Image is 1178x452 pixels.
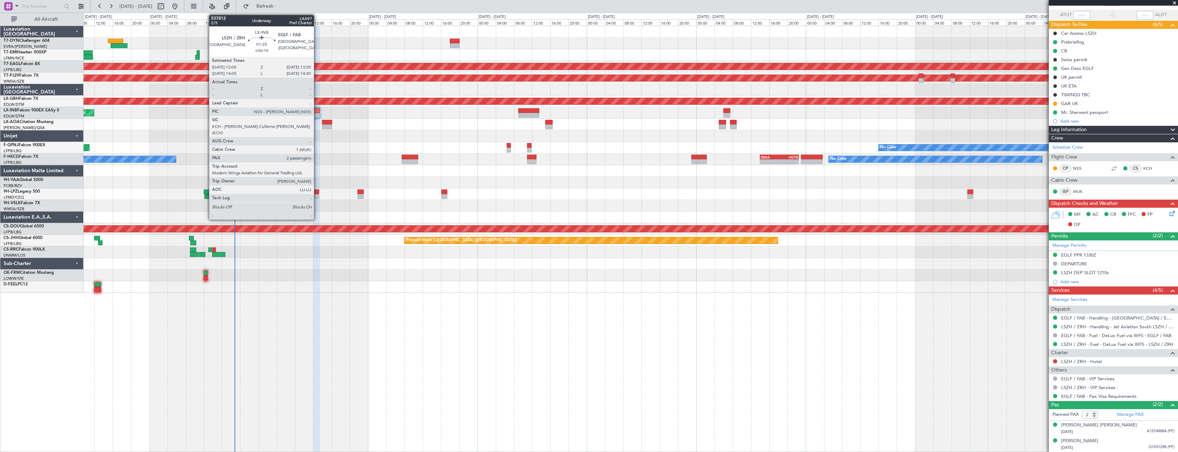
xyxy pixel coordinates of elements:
div: 00:00 [806,19,824,26]
div: 00:00 [587,19,605,26]
span: Refresh [250,4,280,9]
div: [DATE] - [DATE] [807,14,834,20]
div: 20:00 [897,19,915,26]
span: T7-PJ29 [4,73,19,78]
div: 08:00 [186,19,204,26]
a: Schedule Crew [1052,144,1083,151]
span: F-HECD [4,155,19,159]
a: EGLF / FAB - Pax Visa Requirements [1061,393,1137,399]
a: EVRA/[PERSON_NAME] [4,44,47,49]
div: 20:00 [131,19,149,26]
a: F-HECDFalcon 7X [4,155,38,159]
input: Trip Number [21,1,62,12]
div: 00:00 [368,19,386,26]
div: WSSL [259,155,281,159]
span: [DATE] [1061,445,1073,450]
div: No Crew [830,154,847,164]
span: Dispatch To-Dos [1051,21,1087,29]
div: CB [1061,48,1067,54]
div: 04:00 [277,19,295,26]
div: EGLF PPR 1330Z [1061,252,1096,258]
a: 9H-VSLKFalcon 7X [4,201,40,205]
div: 04:00 [1043,19,1061,26]
div: 00:00 [258,19,277,26]
div: 12:00 [970,19,988,26]
a: CS-RRCFalcon 900LX [4,247,45,252]
a: EGLF / FAB - VIP Services [1061,376,1114,382]
span: CS-RRC [4,247,19,252]
a: CS-JHHGlobal 6000 [4,236,42,240]
div: [DATE] - [DATE] [916,14,943,20]
a: LFPB/LBG [4,67,22,72]
a: WMSA/SZB [4,206,24,212]
div: 16:00 [660,19,678,26]
div: Planned Maint [GEOGRAPHIC_DATA] ([GEOGRAPHIC_DATA]) [406,235,517,246]
div: Prebriefing [1061,39,1084,45]
a: F-GPNJFalcon 900EX [4,143,45,147]
a: LFPB/LBG [4,230,22,235]
div: Car Access LSZH [1061,30,1097,36]
span: Leg Information [1051,126,1087,134]
div: [DATE] - [DATE] [588,14,615,20]
span: CR [1110,211,1116,218]
div: [DATE] - [DATE] [259,14,287,20]
div: 00:00 [696,19,715,26]
a: Manage PAX [1117,411,1144,418]
div: 12:00 [532,19,550,26]
input: --:-- [1073,11,1090,19]
button: Refresh [240,1,282,12]
span: Charter [1051,349,1068,357]
span: T7-EMI [4,50,17,54]
div: - [259,160,281,164]
span: AC [1092,211,1099,218]
span: Permits [1051,232,1068,240]
div: 16:00 [769,19,788,26]
div: 20:00 [678,19,696,26]
a: KCH [1143,165,1159,172]
a: LOWW/VIE [4,276,24,281]
label: Planned PAX [1052,411,1079,418]
a: 9H-YAAGlobal 5000 [4,178,43,182]
span: Pax [1051,401,1059,409]
div: 12:00 [860,19,878,26]
div: ISP [1060,188,1071,195]
a: EDLW/DTM [4,114,24,119]
span: [DATE] - [DATE] [119,3,152,9]
span: Cabin Crew [1051,176,1078,185]
a: T7-EAGLFalcon 8X [4,62,40,66]
a: LFMD/CEQ [4,195,24,200]
div: 16:00 [550,19,568,26]
span: Crew [1051,134,1063,142]
a: WMSA/SZB [4,79,24,84]
a: LSZH / ZRH - Handling - Jet Aviation South LSZH / ZRH [1061,324,1174,330]
div: 16:00 [878,19,897,26]
button: All Aircraft [8,14,76,25]
span: FP [1147,211,1153,218]
a: T7-DYNChallenger 604 [4,39,50,43]
div: ZBAA [761,155,779,159]
div: CS [1130,164,1141,172]
a: 9H-LPZLegacy 500 [4,189,40,194]
a: Manage Permits [1052,242,1086,249]
span: ALDT [1155,12,1167,19]
div: 08:00 [733,19,751,26]
span: 9H-VSLK [4,201,21,205]
div: 00:00 [1025,19,1043,26]
div: 00:00 [915,19,933,26]
div: 04:00 [605,19,623,26]
span: CS-JHH [4,236,19,240]
div: No Crew [880,142,896,153]
span: A15749884 (PP) [1147,428,1174,434]
span: [DATE] [1061,429,1073,434]
div: 12:00 [313,19,331,26]
div: 00:00 [478,19,496,26]
div: 16:00 [113,19,131,26]
div: 20:00 [1006,19,1025,26]
a: Manage Services [1052,296,1087,303]
div: [DATE] - [DATE] [1026,14,1053,20]
a: LSZH / ZRH - Fuel - DeLux Fuel via WFS - LSZH / ZRH [1061,341,1173,347]
a: DNMM/LOS [4,253,25,258]
span: (2/2) [1153,232,1163,239]
div: DEPARTURE [1061,261,1087,267]
div: Swiss permit [1061,57,1087,63]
